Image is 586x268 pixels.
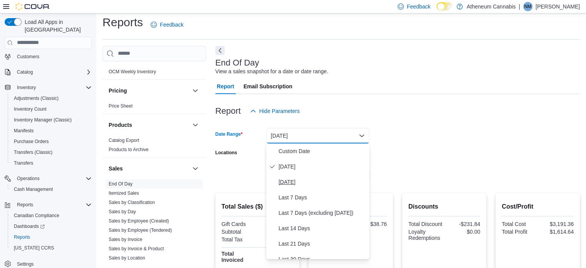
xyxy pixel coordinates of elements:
[14,149,52,155] span: Transfers (Classic)
[247,103,303,119] button: Hide Parameters
[259,236,293,243] div: $730.03
[519,2,520,11] p: |
[109,218,169,224] a: Sales by Employee (Created)
[279,239,366,248] span: Last 21 Days
[266,128,369,143] button: [DATE]
[14,67,92,77] span: Catalog
[2,199,95,210] button: Reports
[446,221,480,227] div: -$231.84
[279,193,366,202] span: Last 7 Days
[11,233,33,242] a: Reports
[14,117,72,123] span: Inventory Manager (Classic)
[11,137,92,146] span: Purchase Orders
[17,175,40,182] span: Operations
[8,147,95,158] button: Transfers (Classic)
[215,58,259,67] h3: End Of Day
[11,211,62,220] a: Canadian Compliance
[191,86,200,95] button: Pricing
[11,94,62,103] a: Adjustments (Classic)
[8,104,95,115] button: Inventory Count
[109,181,133,187] span: End Of Day
[266,143,369,259] div: Select listbox
[215,46,225,55] button: Next
[109,147,148,152] a: Products to Archive
[539,221,574,227] div: $3,191.36
[11,94,92,103] span: Adjustments (Classic)
[11,105,50,114] a: Inventory Count
[215,67,328,76] div: View a sales snapshot for a date or date range.
[14,174,43,183] button: Operations
[8,210,95,221] button: Canadian Compliance
[11,115,75,125] a: Inventory Manager (Classic)
[14,223,45,229] span: Dashboards
[109,200,155,205] a: Sales by Classification
[14,106,47,112] span: Inventory Count
[11,222,48,231] a: Dashboards
[8,125,95,136] button: Manifests
[8,221,95,232] a: Dashboards
[2,173,95,184] button: Operations
[222,236,256,243] div: Total Tax
[407,3,430,10] span: Feedback
[279,162,366,171] span: [DATE]
[17,69,33,75] span: Catalog
[11,185,92,194] span: Cash Management
[17,261,34,267] span: Settings
[11,158,36,168] a: Transfers
[259,229,293,235] div: $4,806.00
[14,160,33,166] span: Transfers
[222,202,294,211] h2: Total Sales ($)
[279,224,366,233] span: Last 14 Days
[11,233,92,242] span: Reports
[259,221,293,227] div: $0.00
[2,67,95,78] button: Catalog
[446,229,480,235] div: $0.00
[215,150,237,156] label: Locations
[109,246,164,251] a: Sales by Invoice & Product
[502,229,536,235] div: Total Profit
[2,82,95,93] button: Inventory
[524,2,532,11] span: NM
[8,158,95,169] button: Transfers
[11,137,52,146] a: Purchase Orders
[109,218,169,224] span: Sales by Employee (Created)
[14,52,42,61] a: Customers
[109,236,142,243] span: Sales by Invoice
[160,21,183,29] span: Feedback
[14,174,92,183] span: Operations
[11,148,92,157] span: Transfers (Classic)
[8,184,95,195] button: Cash Management
[109,228,172,233] a: Sales by Employee (Tendered)
[14,245,54,251] span: [US_STATE] CCRS
[17,54,39,60] span: Customers
[109,181,133,187] a: End Of Day
[109,147,148,153] span: Products to Archive
[109,137,139,143] span: Catalog Export
[109,87,127,94] h3: Pricing
[17,202,33,208] span: Reports
[17,84,36,91] span: Inventory
[279,147,366,156] span: Custom Date
[14,52,92,61] span: Customers
[222,229,256,235] div: Subtotal
[11,148,55,157] a: Transfers (Classic)
[14,200,92,209] span: Reports
[102,136,206,157] div: Products
[102,15,143,30] h1: Reports
[14,67,36,77] button: Catalog
[259,251,293,257] div: $5,536.03
[14,95,59,101] span: Adjustments (Classic)
[243,79,292,94] span: Email Subscription
[11,211,92,220] span: Canadian Compliance
[102,101,206,114] div: Pricing
[109,121,189,129] button: Products
[8,136,95,147] button: Purchase Orders
[2,51,95,62] button: Customers
[11,243,92,253] span: Washington CCRS
[502,202,574,211] h2: Cost/Profit
[109,209,136,215] span: Sales by Day
[109,121,132,129] h3: Products
[109,190,139,196] a: Itemized Sales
